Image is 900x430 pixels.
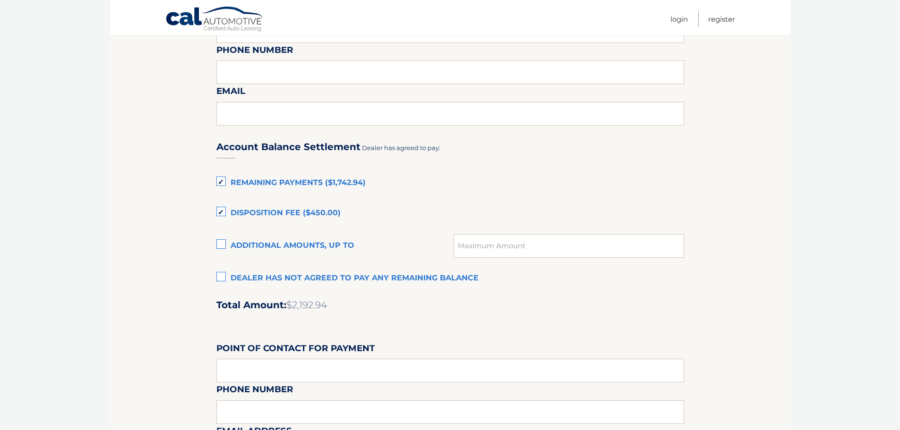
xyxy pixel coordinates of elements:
input: Maximum Amount [454,234,684,258]
a: Login [670,11,688,27]
label: Additional amounts, up to [216,236,454,255]
label: Email [216,84,245,101]
label: Disposition Fee ($450.00) [216,204,684,223]
label: Phone Number [216,43,293,60]
span: Dealer has agreed to pay: [362,144,440,152]
label: Point of Contact for Payment [216,341,375,359]
label: Dealer has not agreed to pay any remaining balance [216,269,684,288]
label: Remaining Payments ($1,742.94) [216,174,684,193]
a: Register [708,11,735,27]
a: Cal Automotive [165,6,265,34]
h2: Total Amount: [216,299,684,311]
h3: Account Balance Settlement [216,141,360,153]
span: $2,192.94 [286,299,327,311]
